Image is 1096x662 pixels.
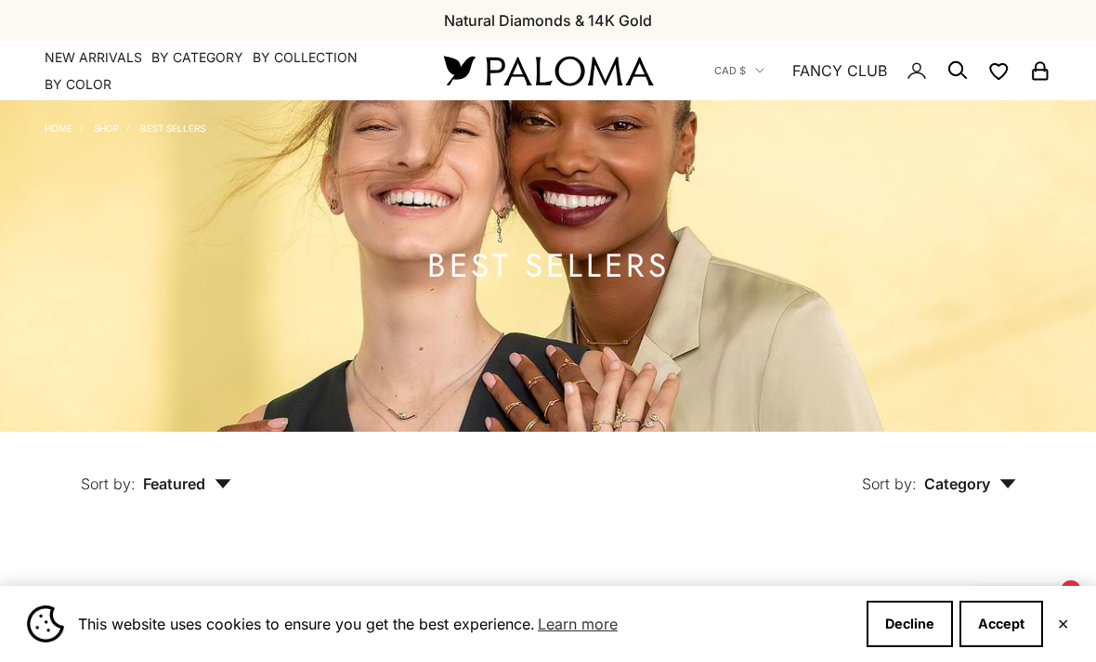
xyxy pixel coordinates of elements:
[45,75,111,94] summary: By Color
[38,432,274,510] button: Sort by: Featured
[94,123,119,134] a: Shop
[819,432,1059,510] button: Sort by: Category
[140,123,205,134] a: BEST SELLERS
[81,474,136,493] span: Sort by:
[1057,618,1069,630] button: Close
[862,474,917,493] span: Sort by:
[45,119,205,134] nav: Breadcrumb
[714,41,1051,100] nav: Secondary navigation
[45,48,399,94] nav: Primary navigation
[27,605,64,643] img: Cookie banner
[867,601,953,647] button: Decline
[45,123,72,134] a: Home
[959,601,1043,647] button: Accept
[78,610,852,638] span: This website uses cookies to ensure you get the best experience.
[427,254,670,278] h1: BEST SELLERS
[151,48,243,67] summary: By Category
[792,58,887,83] a: FANCY CLUB
[924,474,1016,493] span: Category
[714,62,746,79] span: CAD $
[535,610,620,638] a: Learn more
[444,8,652,32] p: Natural Diamonds & 14K Gold
[143,474,231,493] span: Featured
[45,48,142,67] a: NEW ARRIVALS
[253,48,358,67] summary: By Collection
[714,62,764,79] button: CAD $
